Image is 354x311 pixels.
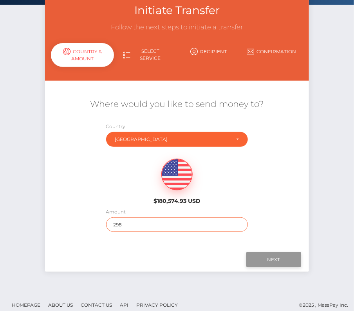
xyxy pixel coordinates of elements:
a: Recipient [177,45,240,58]
label: Amount [106,208,126,215]
h3: Follow the next steps to initiate a transfer [51,23,303,32]
a: About Us [45,299,76,311]
input: Amount to send in USD (Maximum: 180574.93) [106,217,248,232]
a: Homepage [9,299,43,311]
div: Country & Amount [51,43,114,67]
img: USD.png [162,159,192,190]
h5: Where would you like to send money to? [51,98,303,110]
a: Confirmation [240,45,303,58]
label: Country [106,123,126,130]
a: Select Service [114,45,177,65]
a: Privacy Policy [133,299,181,311]
h6: $180,574.93 USD [139,198,215,204]
h3: Initiate Transfer [51,3,303,18]
button: United States [106,132,248,147]
a: Contact Us [78,299,115,311]
a: API [117,299,132,311]
input: Next [246,252,301,267]
div: [GEOGRAPHIC_DATA] [115,136,230,143]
